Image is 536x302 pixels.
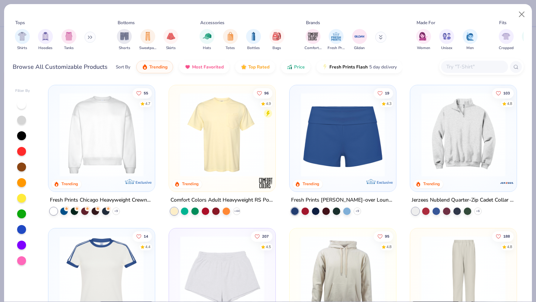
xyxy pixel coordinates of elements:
div: Made For [417,19,435,26]
span: 103 [503,91,510,95]
img: f2707318-0607-4e9d-8b72-fe22b32ef8d9 [268,93,360,177]
div: Fits [499,19,507,26]
button: filter button [439,29,454,51]
div: Filter By [15,88,30,94]
span: + 9 [355,209,359,213]
div: filter for Bottles [246,29,261,51]
span: Unisex [441,45,452,51]
div: filter for Tanks [61,29,76,51]
div: Tops [15,19,25,26]
img: Men Image [466,32,474,41]
img: 1358499d-a160-429c-9f1e-ad7a3dc244c9 [56,93,147,177]
span: + 6 [476,209,480,213]
div: Fresh Prints [PERSON_NAME]-over Lounge Shorts [291,196,395,205]
div: 4.9 [266,101,271,106]
div: filter for Fresh Prints [328,29,345,51]
img: Bags Image [272,32,281,41]
button: Close [515,7,529,22]
button: filter button [200,29,214,51]
div: Jerzees Nublend Quarter-Zip Cadet Collar Sweatshirt [412,196,515,205]
span: Fresh Prints Flash [329,64,368,70]
img: Totes Image [226,32,234,41]
div: filter for Hats [200,29,214,51]
div: filter for Unisex [439,29,454,51]
button: Fresh Prints Flash5 day delivery [316,61,402,73]
button: Like [374,231,393,241]
div: 4.5 [266,244,271,250]
span: Shirts [17,45,27,51]
span: Cropped [499,45,514,51]
div: Fresh Prints Chicago Heavyweight Crewneck [50,196,153,205]
button: Like [133,231,152,241]
button: Most Favorited [179,61,229,73]
button: Like [133,88,152,98]
span: + 9 [114,209,118,213]
span: 55 [144,91,149,95]
span: Comfort Colors [304,45,322,51]
button: filter button [15,29,30,51]
img: 284e3bdb-833f-4f21-a3b0-720291adcbd9 [176,93,268,177]
div: 4.3 [386,101,392,106]
span: 207 [262,234,269,238]
span: 14 [144,234,149,238]
span: + 44 [234,209,240,213]
img: Cropped Image [502,32,510,41]
div: filter for Gildan [352,29,367,51]
img: 2b7564bd-f87b-4f7f-9c6b-7cf9a6c4e730 [388,93,480,177]
img: Tanks Image [65,32,73,41]
div: filter for Comfort Colors [304,29,322,51]
div: filter for Shorts [117,29,132,51]
img: Sweatpants Image [144,32,152,41]
img: Gildan Image [354,31,365,42]
img: TopRated.gif [241,64,247,70]
span: Price [294,64,305,70]
button: Like [253,88,272,98]
input: Try "T-Shirt" [446,62,503,71]
img: Fresh Prints Image [331,31,342,42]
span: Hoodies [38,45,52,51]
img: Women Image [419,32,428,41]
div: filter for Totes [223,29,238,51]
button: Like [251,231,272,241]
span: Totes [226,45,235,51]
div: filter for Shirts [15,29,30,51]
div: filter for Men [463,29,478,51]
div: filter for Cropped [499,29,514,51]
button: filter button [139,29,156,51]
div: 4.8 [386,244,392,250]
div: 4.4 [146,244,151,250]
span: Exclusive [377,180,393,185]
span: Fresh Prints [328,45,345,51]
button: filter button [246,29,261,51]
button: filter button [163,29,178,51]
img: Comfort Colors Image [307,31,319,42]
span: Gildan [354,45,365,51]
div: Bottoms [118,19,135,26]
img: Comfort Colors logo [258,176,273,190]
img: Skirts Image [167,32,175,41]
button: filter button [38,29,53,51]
button: filter button [223,29,238,51]
button: Price [281,61,310,73]
span: 188 [503,234,510,238]
img: Unisex Image [443,32,451,41]
button: Trending [136,61,173,73]
div: Accessories [200,19,224,26]
div: Sort By [116,64,130,70]
button: filter button [416,29,431,51]
span: Most Favorited [192,64,224,70]
span: 95 [385,234,389,238]
img: Hoodies Image [41,32,50,41]
span: Sweatpants [139,45,156,51]
span: Women [417,45,430,51]
div: 4.8 [507,101,512,106]
span: Men [466,45,474,51]
button: filter button [269,29,284,51]
div: filter for Sweatpants [139,29,156,51]
button: Top Rated [235,61,275,73]
div: filter for Bags [269,29,284,51]
img: flash.gif [322,64,328,70]
img: d60be0fe-5443-43a1-ac7f-73f8b6aa2e6e [297,93,389,177]
img: Shorts Image [120,32,129,41]
div: filter for Hoodies [38,29,53,51]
